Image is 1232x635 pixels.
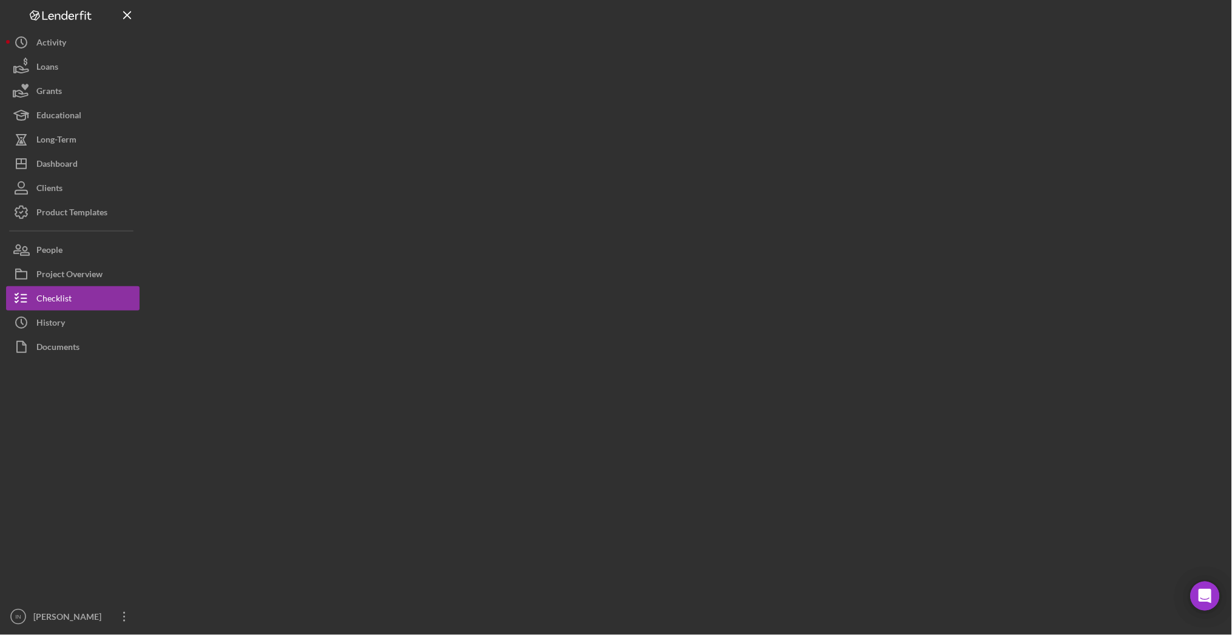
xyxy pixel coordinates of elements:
div: [PERSON_NAME] [30,605,109,632]
button: Checklist [6,286,140,311]
button: Educational [6,103,140,127]
text: IN [15,614,21,620]
div: Documents [36,335,80,362]
div: Dashboard [36,152,78,179]
button: Project Overview [6,262,140,286]
div: Educational [36,103,81,130]
button: Dashboard [6,152,140,176]
button: Product Templates [6,200,140,224]
div: Loans [36,55,58,82]
div: History [36,311,65,338]
div: People [36,238,63,265]
div: Activity [36,30,66,58]
div: Clients [36,176,63,203]
button: Long-Term [6,127,140,152]
div: Product Templates [36,200,107,227]
button: IN[PERSON_NAME] [6,605,140,629]
div: Long-Term [36,127,76,155]
div: Project Overview [36,262,103,289]
div: Checklist [36,286,72,314]
div: Open Intercom Messenger [1191,582,1220,611]
button: People [6,238,140,262]
button: History [6,311,140,335]
button: Clients [6,176,140,200]
div: Grants [36,79,62,106]
button: Loans [6,55,140,79]
button: Documents [6,335,140,359]
button: Activity [6,30,140,55]
button: Grants [6,79,140,103]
